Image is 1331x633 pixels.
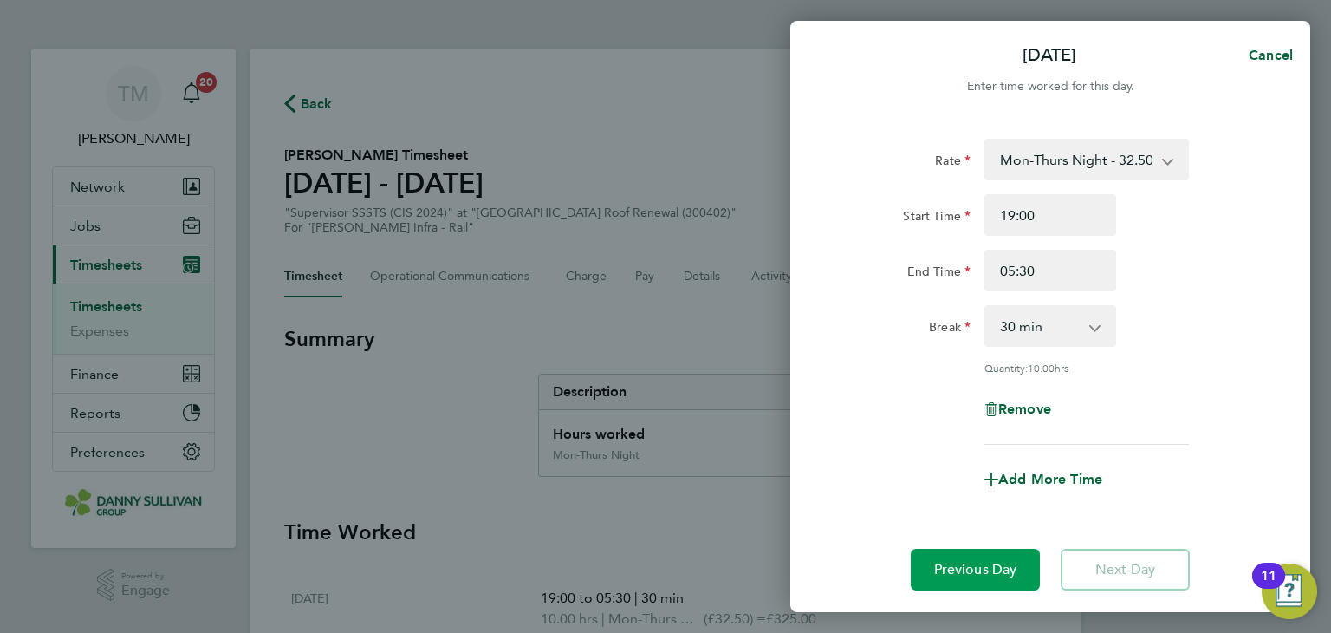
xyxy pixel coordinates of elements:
label: Break [929,319,971,340]
button: Open Resource Center, 11 new notifications [1262,564,1317,619]
label: Start Time [903,208,971,229]
label: Rate [935,153,971,173]
input: E.g. 18:00 [984,250,1116,291]
button: Cancel [1221,38,1310,73]
div: 11 [1261,576,1276,598]
span: Add More Time [998,471,1102,487]
span: Cancel [1243,47,1293,63]
span: Remove [998,401,1051,417]
button: Remove [984,402,1051,416]
label: End Time [907,264,971,284]
div: Enter time worked for this day. [790,76,1310,97]
span: Previous Day [934,561,1017,578]
div: Quantity: hrs [984,361,1189,375]
input: E.g. 08:00 [984,194,1116,236]
span: 10.00 [1028,361,1055,375]
button: Previous Day [911,549,1040,591]
p: [DATE] [1023,43,1076,68]
button: Add More Time [984,473,1102,486]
